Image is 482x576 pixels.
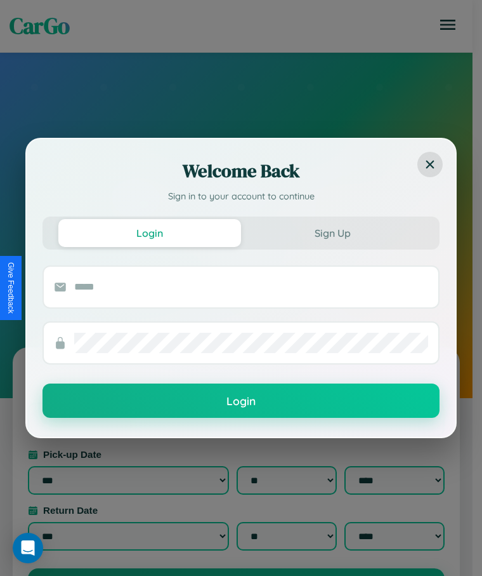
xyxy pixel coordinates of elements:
div: Open Intercom Messenger [13,533,43,563]
button: Login [58,219,241,247]
p: Sign in to your account to continue [42,190,440,204]
button: Login [42,384,440,418]
h2: Welcome Back [42,158,440,184]
div: Give Feedback [6,262,15,314]
button: Sign Up [241,219,424,247]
